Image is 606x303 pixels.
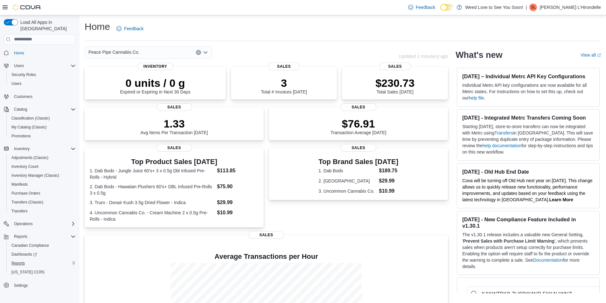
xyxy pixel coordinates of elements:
button: Transfers [6,207,78,216]
a: Classification (Classic) [9,114,52,122]
p: Starting [DATE], store-to-store transfers can now be integrated with Metrc using in [GEOGRAPHIC_D... [462,123,594,155]
span: Settings [14,283,28,288]
span: Inventory Manager (Classic) [9,172,76,179]
p: [PERSON_NAME] L'Hirondelle [540,3,601,11]
p: 0 units / 0 g [120,77,191,89]
span: Purchase Orders [9,189,76,197]
span: Promotions [9,132,76,140]
p: 3 [261,77,307,89]
span: Peace Pipe Cannabis Co. [88,48,139,56]
span: Inventory Count [11,164,38,169]
span: [US_STATE] CCRS [11,270,45,275]
span: Manifests [11,182,28,187]
a: Security Roles [9,71,38,79]
a: Inventory Count [9,163,41,170]
button: Catalog [11,106,30,113]
span: Sales [157,144,192,152]
span: Reports [11,233,76,240]
button: Reports [1,232,78,241]
dd: $75.90 [217,183,259,190]
button: Inventory [1,144,78,153]
a: Inventory Manager (Classic) [9,172,62,179]
a: Dashboards [9,251,39,258]
a: Documentation [533,258,563,263]
a: Purchase Orders [9,189,43,197]
dt: 3. Uncommon Cannabis Co. [318,188,376,194]
span: Feedback [416,4,435,10]
span: Security Roles [9,71,76,79]
a: Transfers [9,207,30,215]
p: Weed Love to See You Soon! [465,3,523,11]
a: My Catalog (Classic) [9,123,49,131]
a: [US_STATE] CCRS [9,268,47,276]
button: Adjustments (Classic) [6,153,78,162]
dt: 3. Truro - Donair Kush 3.5g Dried Flower - Indica [90,199,214,206]
dt: 1. Dab Bods - Jungle Juice 60's+ 3 x 0.5g Dbl Infused Pre-Rolls - Hybrid [90,168,214,180]
span: SL [531,3,536,11]
span: Transfers (Classic) [11,200,43,205]
button: Catalog [1,105,78,114]
button: Open list of options [203,50,208,55]
h3: [DATE] - New Compliance Feature Included in v1.30.1 [462,216,594,229]
span: Classification (Classic) [11,116,50,121]
div: Transaction Average [DATE] [331,117,387,135]
span: Transfers [9,207,76,215]
a: Transfers [494,130,513,135]
h1: Home [85,20,110,33]
strong: Prevent Sales with Purchase Limit Warning [463,238,554,244]
span: Washington CCRS [9,268,76,276]
button: Manifests [6,180,78,189]
span: Inventory [14,146,30,151]
span: My Catalog (Classic) [11,125,47,130]
div: Avg Items Per Transaction [DATE] [141,117,208,135]
input: Dark Mode [440,4,454,11]
span: Purchase Orders [11,191,40,196]
a: Transfers (Classic) [9,198,46,206]
svg: External link [597,53,601,57]
button: Reports [6,259,78,268]
span: My Catalog (Classic) [9,123,76,131]
button: Clear input [196,50,201,55]
a: help file [469,95,484,100]
p: Individual Metrc API key configurations are now available for all Metrc states. For instructions ... [462,82,594,101]
div: Total Sales [DATE] [375,77,414,94]
h3: Top Product Sales [DATE] [90,158,259,166]
p: 1.33 [141,117,208,130]
dt: 2. Dab Bods - Hawaiian Plushers 60's+ DBL Infused Pre-Rolls 3 x 0.5g [90,183,214,196]
span: Manifests [9,181,76,188]
h2: What's new [456,50,502,60]
button: Operations [1,219,78,228]
dd: $29.99 [217,199,259,206]
dd: $29.99 [379,177,398,185]
button: Operations [11,220,35,228]
dt: 1. Dab Bods [318,168,376,174]
span: Dashboards [9,251,76,258]
button: Classification (Classic) [6,114,78,123]
button: Inventory Manager (Classic) [6,171,78,180]
p: $230.73 [375,77,414,89]
button: My Catalog (Classic) [6,123,78,132]
dd: $10.99 [217,209,259,217]
span: Sales [341,144,376,152]
button: Users [6,79,78,88]
span: Canadian Compliance [11,243,49,248]
span: Sales [248,231,284,239]
a: Learn More [549,197,573,202]
a: Feedback [406,1,438,14]
span: Users [9,80,76,87]
h3: [DATE] - Integrated Metrc Transfers Coming Soon [462,114,594,121]
a: Promotions [9,132,33,140]
span: Sales [341,103,376,111]
button: Canadian Compliance [6,241,78,250]
span: Catalog [11,106,76,113]
a: Adjustments (Classic) [9,154,51,162]
h3: [DATE] - Old Hub End Date [462,169,594,175]
button: Inventory [11,145,32,153]
span: Adjustments (Classic) [11,155,48,160]
a: Manifests [9,181,30,188]
button: Home [1,48,78,58]
span: Home [11,49,76,57]
img: Cova [13,4,41,10]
